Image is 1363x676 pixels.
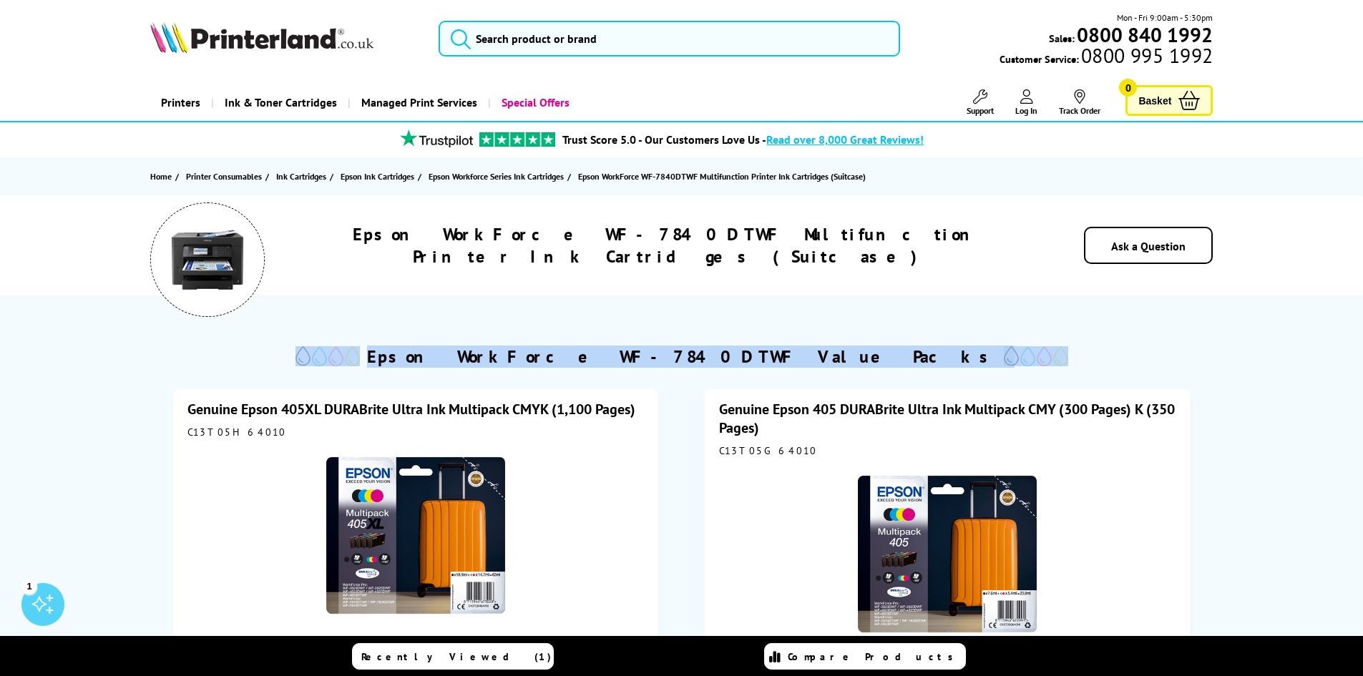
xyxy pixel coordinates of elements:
img: Epson 405XL DURABrite Ultra Ink Multipack CMYK (1,100 Pages) [326,446,505,624]
a: 0800 840 1992 [1075,28,1213,41]
a: Log In [1015,89,1037,116]
span: Epson Ink Cartridges [341,169,414,184]
h2: Epson WorkForce WF-7840DTWF Value Packs [367,346,997,368]
span: Ink Cartridges [276,169,326,184]
input: Search product or brand [439,21,900,57]
a: Managed Print Services [348,84,488,121]
a: Genuine Epson 405XL DURABrite Ultra Ink Multipack CMYK (1,100 Pages) [187,400,635,418]
b: 0800 840 1992 [1077,21,1213,48]
a: Support [967,89,994,116]
span: Ink & Toner Cartridges [225,84,337,121]
a: Basket 0 [1125,85,1213,116]
a: Compare Products [764,643,966,670]
span: Printer Consumables [186,169,262,184]
a: Ask a Question [1111,239,1186,253]
span: Sales: [1049,31,1075,45]
a: Special Offers [488,84,580,121]
a: Printers [150,84,211,121]
span: Mon - Fri 9:00am - 5:30pm [1117,11,1213,24]
a: Epson Ink Cartridges [341,169,418,184]
div: 1 [21,578,37,594]
span: Support [967,105,994,116]
span: Epson WorkForce WF-7840DTWF Multifunction Printer Ink Cartridges (Suitcase) [578,171,866,182]
span: Log In [1015,105,1037,116]
a: Recently Viewed (1) [352,643,554,670]
span: Customer Service: [1000,49,1213,66]
a: Epson Workforce Series Ink Cartridges [429,169,567,184]
a: Track Order [1059,89,1100,116]
img: trustpilot rating [394,129,479,147]
span: Compare Products [788,650,961,663]
a: Home [150,169,175,184]
img: Printerland Logo [150,21,373,53]
span: Epson Workforce Series Ink Cartridges [429,169,564,184]
a: Ink & Toner Cartridges [211,84,348,121]
span: 0800 995 1992 [1079,49,1213,62]
div: C13T05H64010 [187,426,644,439]
a: Printer Consumables [186,169,265,184]
span: Basket [1138,91,1171,110]
img: Epson WorkForce WF-7840DTWF Multifunction Printer Ink Cartridges [172,224,243,295]
a: Ink Cartridges [276,169,330,184]
span: Recently Viewed (1) [361,650,552,663]
h1: Epson WorkForce WF-7840DTWF Multifunction Printer Ink Cartridges (Suitcase) [308,223,1031,268]
span: Read over 8,000 Great Reviews! [766,132,924,147]
a: Genuine Epson 405 DURABrite Ultra Ink Multipack CMY (300 Pages) K (350 Pages) [719,400,1175,437]
a: Trust Score 5.0 - Our Customers Love Us -Read over 8,000 Great Reviews! [562,132,924,147]
img: trustpilot rating [479,132,555,147]
span: 0 [1119,79,1137,97]
a: Printerland Logo [150,21,421,56]
div: C13T05G64010 [719,444,1176,457]
img: Epson 405 DURABrite Ultra Ink Multipack CMY (300 Pages) K (350 Pages) [858,464,1037,643]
